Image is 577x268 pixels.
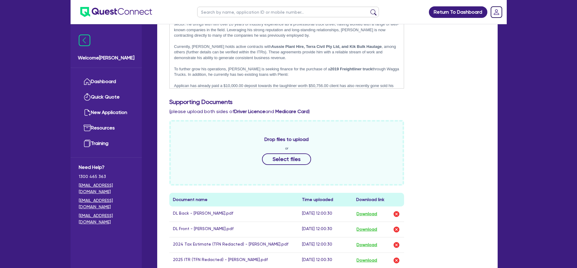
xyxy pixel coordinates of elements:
[353,193,404,206] th: Download link
[174,16,400,39] p: [PERSON_NAME] has recently established his own transport business, specialising in the civil cons...
[79,197,134,210] a: [EMAIL_ADDRESS][DOMAIN_NAME]
[169,98,486,106] h3: Supporting Documents
[429,6,487,18] a: Return To Dashboard
[169,253,299,268] td: 2025 ITR (TFN Redacted) - [PERSON_NAME].pdf
[78,54,134,62] span: Welcome [PERSON_NAME]
[298,193,353,206] th: Time uploaded
[84,124,91,132] img: resources
[262,153,311,165] button: Select files
[174,44,400,61] p: Currently, [PERSON_NAME] holds active contracts with , among others (further details can be verif...
[174,66,400,78] p: To further grow his operations, [PERSON_NAME] is seeking finance for the purchase of a through Wa...
[234,109,265,114] b: Driver Licence
[79,120,134,136] a: Resources
[79,182,134,195] a: [EMAIL_ADDRESS][DOMAIN_NAME]
[79,213,134,225] a: [EMAIL_ADDRESS][DOMAIN_NAME]
[298,222,353,237] td: [DATE] 12:00:30
[356,241,377,249] button: Download
[298,253,353,268] td: [DATE] 12:00:30
[169,206,299,222] td: DL Back - [PERSON_NAME].pdf
[271,44,382,49] strong: Aussie Plant Hire, Terra Civil Pty Ltd, and Kik Bulk Haulage
[84,140,91,147] img: training
[298,237,353,253] td: [DATE] 12:00:30
[174,83,400,94] p: Applican has already paid a $10,000.00 deposit towards the taughliner worth $50,756.00 client has...
[356,226,377,233] button: Download
[79,35,90,46] img: icon-menu-close
[197,7,379,17] input: Search by name, application ID or mobile number...
[393,226,400,233] img: delete-icon
[79,105,134,120] a: New Application
[298,206,353,222] td: [DATE] 12:00:30
[80,7,152,17] img: quest-connect-logo-blue
[169,222,299,237] td: DL Front - [PERSON_NAME].pdf
[275,109,309,114] b: Medicare Card
[169,237,299,253] td: 2024 Tax Estimate (TFN Redacted) - [PERSON_NAME].pdf
[285,146,288,151] span: or
[79,89,134,105] a: Quick Quote
[489,4,504,20] a: Dropdown toggle
[169,109,310,114] span: (please upload both sides of and )
[79,173,134,180] span: 1300 465 363
[84,109,91,116] img: new-application
[393,257,400,264] img: delete-icon
[356,210,377,218] button: Download
[393,241,400,249] img: delete-icon
[84,93,91,101] img: quick-quote
[79,136,134,151] a: Training
[169,193,299,206] th: Document name
[330,67,372,71] strong: 2019 Freightliner truck
[264,136,309,143] span: Drop files to upload
[79,164,134,171] span: Need Help?
[393,210,400,218] img: delete-icon
[356,256,377,264] button: Download
[79,74,134,89] a: Dashboard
